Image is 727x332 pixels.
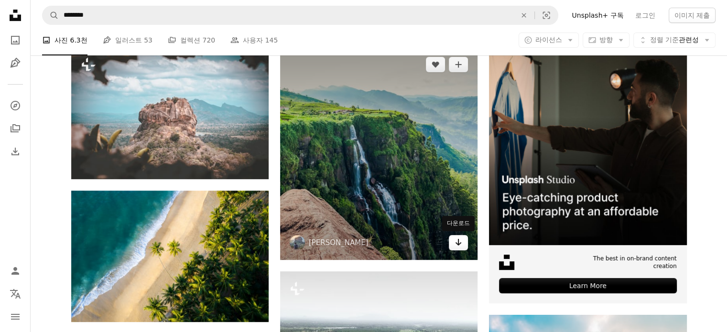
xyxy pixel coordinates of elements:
[6,31,25,50] a: 사진
[499,255,514,270] img: file-1631678316303-ed18b8b5cb9cimage
[489,47,686,245] img: file-1715714098234-25b8b4e9d8faimage
[265,35,278,45] span: 145
[280,47,477,260] img: 낮 동안 갈색 바위 산에 서 있는 파란색 재킷과 파란색 데님 청바지를 입은 사람
[583,32,629,48] button: 방향
[6,96,25,115] a: 탐색
[449,57,468,72] button: 컬렉션에 추가
[499,278,676,293] div: Learn More
[6,261,25,280] a: 로그인 / 가입
[519,32,579,48] button: 라이선스
[6,307,25,326] button: 메뉴
[566,8,629,23] a: Unsplash+ 구독
[71,252,269,260] a: 야자수가 있는 해변의 조감도
[280,149,477,158] a: 낮 동안 갈색 바위 산에 서 있는 파란색 재킷과 파란색 데님 청바지를 입은 사람
[629,8,661,23] a: 로그인
[43,6,59,24] button: Unsplash 검색
[669,8,716,23] button: 이미지 제출
[309,238,369,247] a: [PERSON_NAME]
[568,255,676,271] span: The best in on-brand content creation
[535,6,558,24] button: 시각적 검색
[6,6,25,27] a: 홈 — Unsplash
[650,35,699,45] span: 관련성
[202,35,215,45] span: 720
[449,235,468,250] a: 다운로드
[426,57,445,72] button: 좋아요
[6,142,25,161] a: 다운로드 내역
[599,36,613,43] span: 방향
[6,119,25,138] a: 컬렉션
[71,47,269,179] img: 나무와 산을 배경으로 한 바위 노두의 모습
[230,25,278,55] a: 사용자 145
[6,284,25,303] button: 언어
[71,191,269,322] img: 야자수가 있는 해변의 조감도
[6,54,25,73] a: 일러스트
[442,216,475,231] div: 다운로드
[168,25,215,55] a: 컬렉션 720
[103,25,152,55] a: 일러스트 53
[535,36,562,43] span: 라이선스
[513,6,534,24] button: 삭제
[71,108,269,117] a: 나무와 산을 배경으로 한 바위 노두의 모습
[144,35,152,45] span: 53
[42,6,558,25] form: 사이트 전체에서 이미지 찾기
[489,47,686,303] a: The best in on-brand content creationLearn More
[633,32,716,48] button: 정렬 기준관련성
[650,36,679,43] span: 정렬 기준
[290,235,305,250] img: Thushal Madhushankha의 프로필로 이동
